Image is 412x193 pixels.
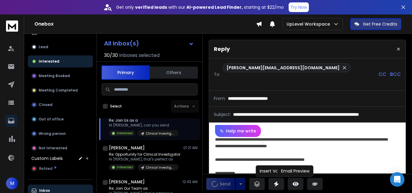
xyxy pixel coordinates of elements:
p: Re: Opportunity for Clinical Investigator [109,152,180,157]
p: Subject: [214,111,231,117]
p: Out of office [39,117,64,122]
button: All Inbox(s) [99,37,199,49]
p: Get only with our starting at $22/mo [116,4,284,10]
p: Re: Join Us as a [109,118,179,123]
h1: Onebox [34,20,256,28]
h1: [PERSON_NAME] [109,179,145,185]
p: From: [214,95,226,101]
h1: All Inbox(s) [104,40,139,46]
button: Try Now [289,2,309,12]
p: Closed [39,102,52,107]
p: Meeting Completed [39,88,78,93]
p: Interested [117,131,133,135]
p: 01:21 AM [183,145,198,150]
p: Re: Join Our Team as [109,186,179,191]
p: Meeting Booked [39,73,70,78]
p: [PERSON_NAME][EMAIL_ADDRESS][DOMAIN_NAME] [227,65,340,71]
button: Lead [28,41,93,53]
p: To: [214,71,220,77]
button: Help me write [215,125,261,137]
p: Not Interested [39,146,67,151]
p: Clinical Investigator - [MEDICAL_DATA] Oncology (MA-1117) [146,165,175,170]
p: Get Free Credits [363,21,397,27]
p: CC [379,71,386,78]
p: Hi [PERSON_NAME], can you send [109,123,179,128]
button: Meeting Booked [28,70,93,82]
div: Open Intercom Messenger [390,172,404,187]
button: Closed [28,99,93,111]
button: Get Free Credits [350,18,401,30]
button: Not Interested [28,142,93,154]
p: Interested [117,165,133,170]
button: Primary [101,65,150,80]
span: 30 / 30 [104,52,118,59]
p: Lead [39,45,48,49]
p: Reply [214,45,230,53]
button: Meeting Completed [28,84,93,96]
p: Interested [39,59,59,64]
button: Others [150,66,198,79]
img: logo [6,20,18,32]
p: Wrong person [39,131,66,136]
h3: Inboxes selected [119,52,160,59]
h3: Custom Labels [31,155,63,161]
strong: verified leads [135,4,167,10]
button: Wrong person [28,128,93,140]
p: UpLevel Workspace [287,21,332,27]
p: Clinical Investigator - [MEDICAL_DATA] Oncology (MA-1117) [146,131,175,136]
button: Out of office [28,113,93,125]
button: M [6,177,18,189]
p: BCC [390,71,401,78]
p: Try Now [290,4,307,10]
strong: AI-powered Lead Finder, [186,4,243,10]
p: Inbox [39,188,50,193]
p: Hi [PERSON_NAME], that's perfect as [109,157,180,162]
span: Retired [39,166,52,171]
button: Retired [28,163,93,175]
div: Insert Variables [256,165,296,177]
button: Interested [28,55,93,67]
label: Select [110,104,122,109]
p: 12:43 AM [182,179,198,184]
h1: [PERSON_NAME] [109,145,145,151]
div: Email Preview [277,165,313,177]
